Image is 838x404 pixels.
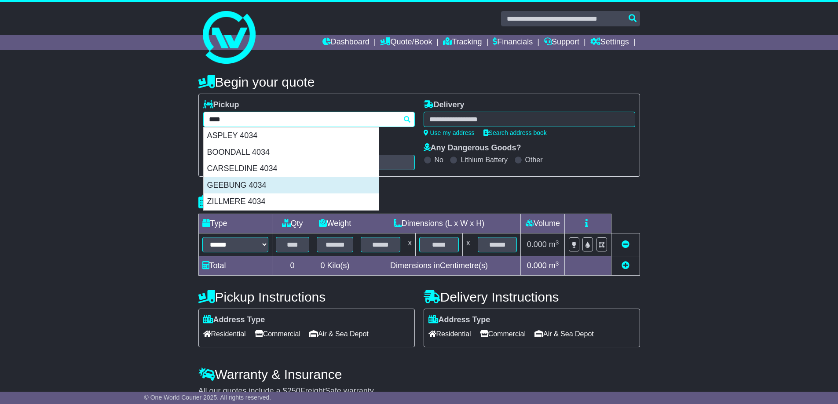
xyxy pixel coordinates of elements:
label: Address Type [203,315,265,325]
label: Lithium Battery [461,156,508,164]
div: CARSELDINE 4034 [204,160,379,177]
a: Search address book [483,129,547,136]
span: 0 [320,261,325,270]
a: Financials [493,35,533,50]
h4: Pickup Instructions [198,290,415,304]
typeahead: Please provide city [203,112,415,127]
span: 0.000 [527,240,547,249]
span: Commercial [255,327,300,341]
h4: Delivery Instructions [424,290,640,304]
label: Pickup [203,100,239,110]
div: All our quotes include a $ FreightSafe warranty. [198,386,640,396]
a: Remove this item [622,240,629,249]
td: Volume [521,214,565,233]
span: © One World Courier 2025. All rights reserved. [144,394,271,401]
span: 250 [287,386,300,395]
td: Dimensions in Centimetre(s) [357,256,521,276]
span: m [549,261,559,270]
h4: Package details | [198,195,309,209]
span: m [549,240,559,249]
label: Any Dangerous Goods? [424,143,521,153]
label: Other [525,156,543,164]
sup: 3 [556,260,559,267]
td: x [462,233,474,256]
a: Use my address [424,129,475,136]
h4: Begin your quote [198,75,640,89]
a: Tracking [443,35,482,50]
td: Total [198,256,272,276]
a: Settings [590,35,629,50]
td: Qty [272,214,313,233]
label: Address Type [428,315,490,325]
div: ZILLMERE 4034 [204,193,379,210]
span: 0.000 [527,261,547,270]
label: No [435,156,443,164]
td: Weight [313,214,357,233]
span: Residential [203,327,246,341]
sup: 3 [556,239,559,246]
span: Commercial [480,327,526,341]
a: Support [544,35,579,50]
td: Dimensions (L x W x H) [357,214,521,233]
div: ASPLEY 4034 [204,127,379,144]
span: Air & Sea Depot [309,327,369,341]
span: Residential [428,327,471,341]
td: 0 [272,256,313,276]
td: x [404,233,416,256]
span: Air & Sea Depot [534,327,594,341]
a: Quote/Book [380,35,432,50]
div: GEEBUNG 4034 [204,177,379,194]
h4: Warranty & Insurance [198,367,640,382]
a: Dashboard [322,35,370,50]
a: Add new item [622,261,629,270]
label: Delivery [424,100,465,110]
td: Type [198,214,272,233]
div: BOONDALL 4034 [204,144,379,161]
td: Kilo(s) [313,256,357,276]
